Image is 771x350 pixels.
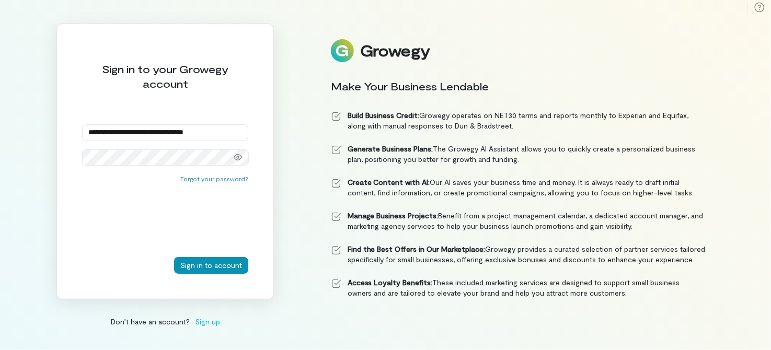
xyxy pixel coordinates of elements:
strong: Create Content with AI: [348,178,430,186]
div: Sign in to your Growegy account [82,62,248,91]
span: Sign up [195,316,220,327]
li: Our AI saves your business time and money. It is always ready to draft initial content, find info... [331,177,706,198]
div: Don’t have an account? [56,316,274,327]
li: The Growegy AI Assistant allows you to quickly create a personalized business plan, positioning y... [331,144,706,165]
strong: Build Business Credit: [348,111,420,120]
li: These included marketing services are designed to support small business owners and are tailored ... [331,277,706,298]
li: Benefit from a project management calendar, a dedicated account manager, and marketing agency ser... [331,211,706,231]
li: Growegy provides a curated selection of partner services tailored specifically for small business... [331,244,706,265]
div: Make Your Business Lendable [331,79,706,94]
img: Logo [331,39,354,62]
strong: Find the Best Offers in Our Marketplace: [348,244,486,253]
strong: Manage Business Projects: [348,211,439,220]
button: Sign in to account [174,257,248,274]
strong: Access Loyalty Benefits: [348,278,433,287]
strong: Generate Business Plans: [348,144,433,153]
li: Growegy operates on NET30 terms and reports monthly to Experian and Equifax, along with manual re... [331,110,706,131]
button: Forgot your password? [180,174,248,183]
div: Growegy [360,42,430,60]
